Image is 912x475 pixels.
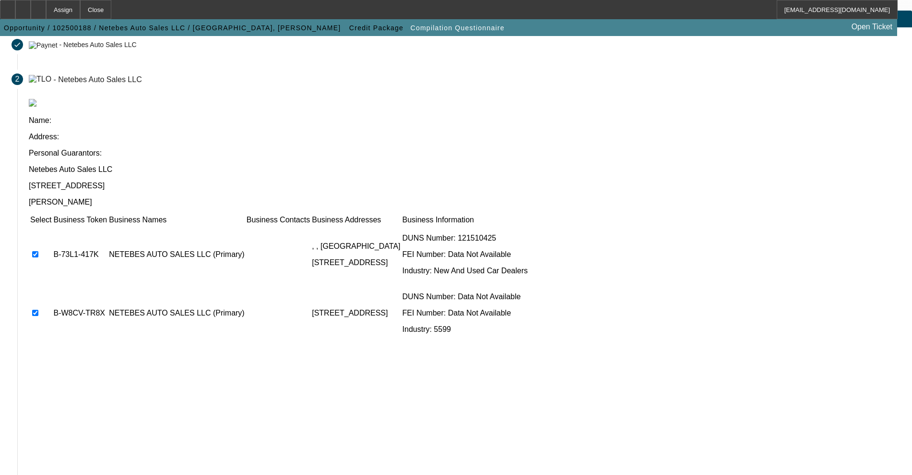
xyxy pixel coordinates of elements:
[403,250,528,259] p: FEI Number: Data Not Available
[411,24,505,32] span: Compilation Questionnaire
[109,309,244,317] p: NETEBES AUTO SALES LLC (Primary)
[349,24,403,32] span: Credit Package
[30,215,52,225] td: Select
[29,165,900,174] p: Netebes Auto Sales LLC
[29,149,900,158] p: Personal Guarantors:
[54,75,142,83] div: - Netebes Auto Sales LLC
[29,75,51,84] img: TLO
[848,19,896,35] a: Open Ticket
[53,284,107,342] td: B-W8CV-TR8X
[109,250,244,259] p: NETEBES AUTO SALES LLC (Primary)
[29,133,900,141] p: Address:
[408,19,507,37] button: Compilation Questionnaire
[59,41,136,49] div: - Netebes Auto Sales LLC
[403,267,528,275] p: Industry: New And Used Car Dealers
[29,198,900,207] p: [PERSON_NAME]
[403,309,528,317] p: FEI Number: Data Not Available
[13,41,21,49] mat-icon: done
[403,325,528,334] p: Industry: 5599
[312,258,400,267] p: [STREET_ADDRESS]
[29,116,900,125] p: Name:
[311,215,401,225] td: Business Addresses
[29,41,58,49] img: Paynet
[29,99,36,107] img: tlo.png
[402,215,528,225] td: Business Information
[312,242,400,251] p: , , [GEOGRAPHIC_DATA]
[108,215,245,225] td: Business Names
[246,215,311,225] td: Business Contacts
[347,19,406,37] button: Credit Package
[15,75,20,84] span: 2
[53,226,107,283] td: B-73L1-417K
[403,234,528,243] p: DUNS Number: 121510425
[4,24,341,32] span: Opportunity / 102500188 / Netebes Auto Sales LLC / [GEOGRAPHIC_DATA], [PERSON_NAME]
[312,309,400,317] p: [STREET_ADDRESS]
[403,292,528,301] p: DUNS Number: Data Not Available
[53,215,107,225] td: Business Token
[29,182,900,190] p: [STREET_ADDRESS]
